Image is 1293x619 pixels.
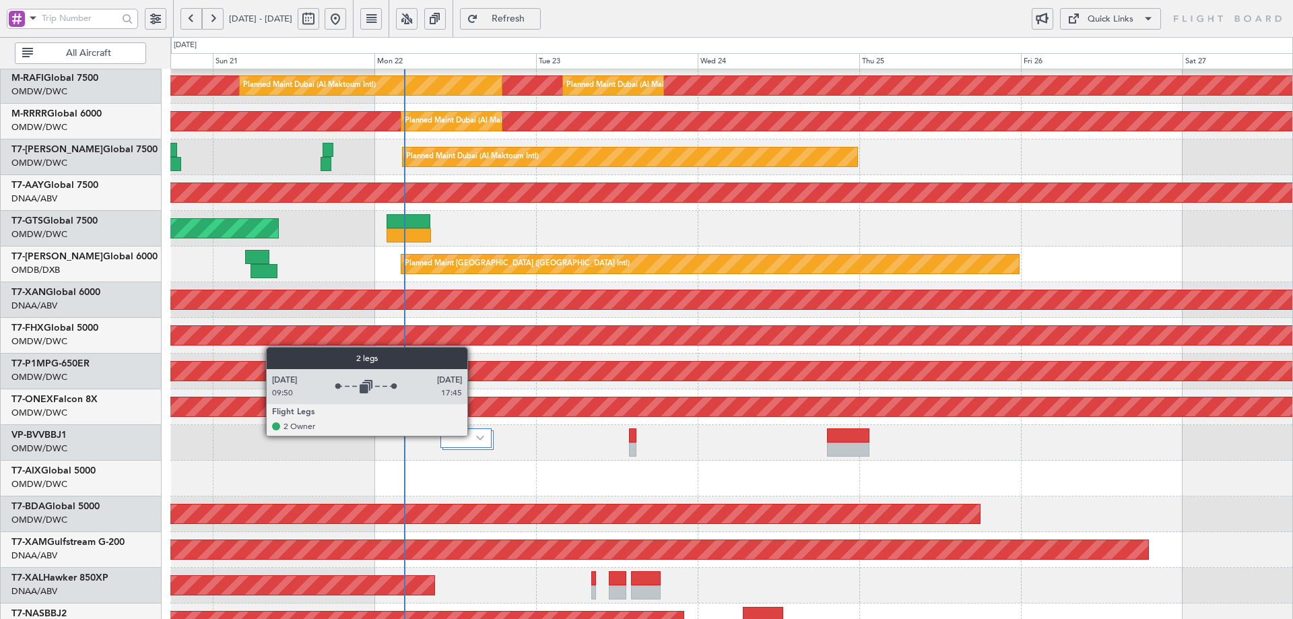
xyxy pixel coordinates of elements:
[11,86,67,98] a: OMDW/DWC
[11,395,98,404] a: T7-ONEXFalcon 8X
[243,75,376,96] div: Planned Maint Dubai (Al Maktoum Intl)
[11,466,41,476] span: T7-AIX
[11,359,51,368] span: T7-P1MP
[11,573,108,583] a: T7-XALHawker 850XP
[698,53,859,69] div: Wed 24
[566,75,699,96] div: Planned Maint Dubai (Al Maktoum Intl)
[11,371,67,383] a: OMDW/DWC
[11,407,67,419] a: OMDW/DWC
[11,395,53,404] span: T7-ONEX
[42,8,118,28] input: Trip Number
[11,145,103,154] span: T7-[PERSON_NAME]
[1088,13,1133,26] div: Quick Links
[11,73,44,83] span: M-RAFI
[11,430,67,440] a: VP-BVVBBJ1
[36,48,141,58] span: All Aircraft
[11,73,98,83] a: M-RAFIGlobal 7500
[11,443,67,455] a: OMDW/DWC
[11,109,102,119] a: M-RRRRGlobal 6000
[11,585,57,597] a: DNAA/ABV
[11,181,98,190] a: T7-AAYGlobal 7500
[374,53,536,69] div: Mon 22
[11,121,67,133] a: OMDW/DWC
[11,550,57,562] a: DNAA/ABV
[11,181,44,190] span: T7-AAY
[405,111,537,131] div: Planned Maint Dubai (Al Maktoum Intl)
[11,288,100,297] a: T7-XANGlobal 6000
[11,252,103,261] span: T7-[PERSON_NAME]
[11,216,43,226] span: T7-GTS
[11,609,44,618] span: T7-NAS
[536,53,698,69] div: Tue 23
[11,502,100,511] a: T7-BDAGlobal 5000
[11,609,67,618] a: T7-NASBBJ2
[11,573,43,583] span: T7-XAL
[1060,8,1161,30] button: Quick Links
[11,323,44,333] span: T7-FHX
[11,252,158,261] a: T7-[PERSON_NAME]Global 6000
[11,466,96,476] a: T7-AIXGlobal 5000
[11,430,44,440] span: VP-BVV
[11,323,98,333] a: T7-FHXGlobal 5000
[11,145,158,154] a: T7-[PERSON_NAME]Global 7500
[11,502,45,511] span: T7-BDA
[213,53,374,69] div: Sun 21
[11,193,57,205] a: DNAA/ABV
[11,264,60,276] a: OMDB/DXB
[15,42,146,64] button: All Aircraft
[406,147,539,167] div: Planned Maint Dubai (Al Maktoum Intl)
[11,359,90,368] a: T7-P1MPG-650ER
[174,40,197,51] div: [DATE]
[481,14,536,24] span: Refresh
[476,435,484,441] img: arrow-gray.svg
[11,300,57,312] a: DNAA/ABV
[229,13,292,25] span: [DATE] - [DATE]
[11,335,67,348] a: OMDW/DWC
[11,537,125,547] a: T7-XAMGulfstream G-200
[11,216,98,226] a: T7-GTSGlobal 7500
[11,537,47,547] span: T7-XAM
[11,478,67,490] a: OMDW/DWC
[1021,53,1183,69] div: Fri 26
[11,288,46,297] span: T7-XAN
[460,8,541,30] button: Refresh
[405,254,630,274] div: Planned Maint [GEOGRAPHIC_DATA] ([GEOGRAPHIC_DATA] Intl)
[859,53,1021,69] div: Thu 25
[11,228,67,240] a: OMDW/DWC
[11,157,67,169] a: OMDW/DWC
[11,514,67,526] a: OMDW/DWC
[11,109,47,119] span: M-RRRR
